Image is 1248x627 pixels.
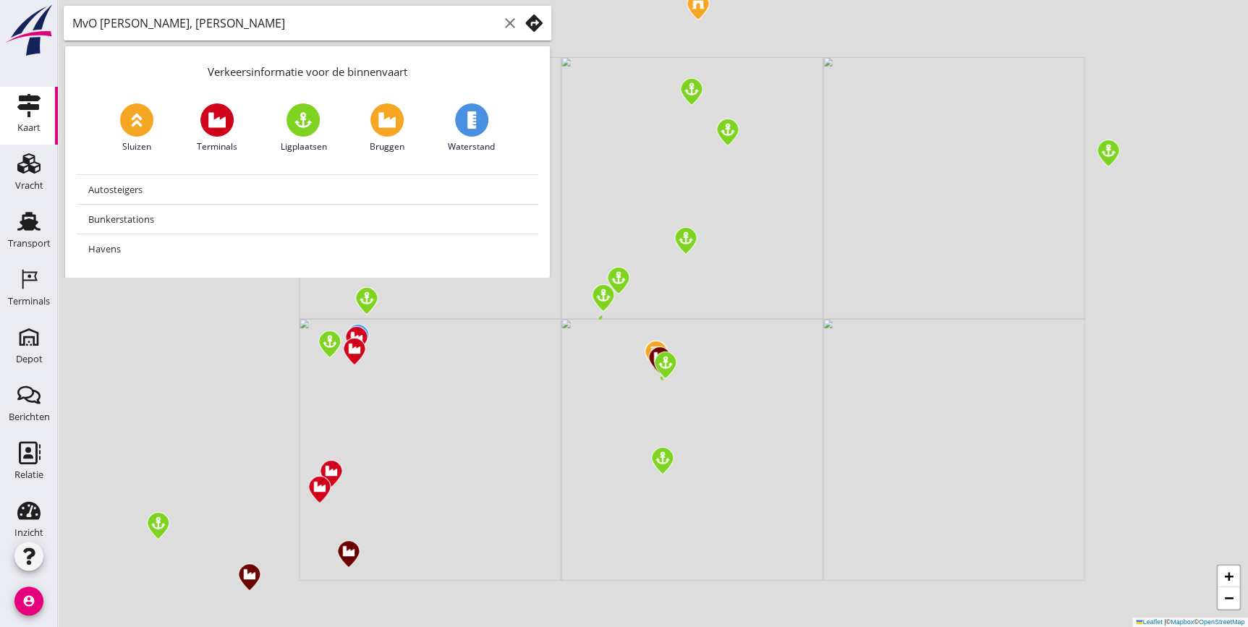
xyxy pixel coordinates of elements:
span: Ligplaatsen [280,140,326,153]
img: Marker [679,77,704,107]
img: Marker [237,562,262,592]
img: Marker [317,329,342,359]
span: | [1164,618,1166,626]
img: Marker [145,511,171,541]
span: Bruggen [370,140,404,153]
a: Leaflet [1136,618,1162,626]
i: clear [501,14,519,32]
a: OpenStreetMap [1198,618,1244,626]
img: Marker [341,336,367,367]
img: Marker [344,325,369,355]
img: Marker [647,345,672,375]
div: Havens [88,240,527,257]
img: logo-small.a267ee39.svg [3,4,55,57]
img: Marker [354,286,379,316]
img: Marker [650,445,675,476]
a: Mapbox [1171,618,1194,626]
div: Kaart [17,123,41,132]
img: Marker [307,474,332,505]
img: Marker [336,539,361,569]
span: Terminals [197,140,237,153]
i: account_circle [14,587,43,615]
a: Sluizen [120,103,153,153]
div: Depot [16,354,43,364]
img: Marker [1095,138,1121,169]
img: Marker [318,458,344,489]
a: Zoom in [1218,566,1239,587]
div: © © [1132,618,1248,627]
div: Vracht [15,181,43,190]
a: Ligplaatsen [280,103,326,153]
div: Bunkerstations [88,210,527,228]
img: Marker [606,265,631,296]
a: Bruggen [370,103,404,153]
img: Marker [715,117,740,148]
div: Berichten [9,412,50,422]
img: Marker [345,323,370,353]
img: Marker [673,226,698,256]
span: Sluizen [122,140,151,153]
a: Waterstand [448,103,495,153]
a: Terminals [197,103,237,153]
span: + [1224,567,1234,585]
div: Inzicht [14,528,43,537]
div: Terminals [8,297,50,306]
img: Marker [653,350,678,380]
div: Relatie [14,470,43,479]
div: Transport [8,239,51,248]
a: Zoom out [1218,587,1239,609]
div: Verkeersinformatie voor de binnenvaart [65,46,550,92]
span: Waterstand [448,140,495,153]
img: Marker [643,339,668,370]
span: − [1224,589,1234,607]
img: Marker [590,283,616,313]
div: Autosteigers [88,181,527,198]
input: Zoek faciliteit [72,12,498,35]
